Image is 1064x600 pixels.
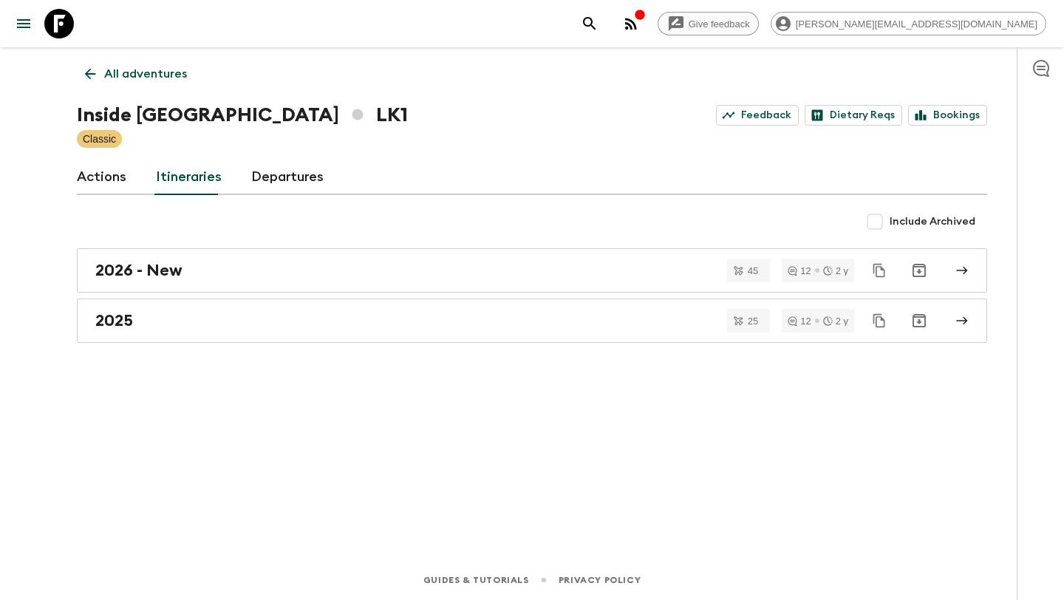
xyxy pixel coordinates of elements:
[823,266,848,276] div: 2 y
[788,266,811,276] div: 12
[805,105,902,126] a: Dietary Reqs
[9,9,38,38] button: menu
[77,299,987,343] a: 2025
[716,105,799,126] a: Feedback
[866,257,893,284] button: Duplicate
[890,214,975,229] span: Include Archived
[83,132,116,146] p: Classic
[77,59,195,89] a: All adventures
[739,266,767,276] span: 45
[788,18,1046,30] span: [PERSON_NAME][EMAIL_ADDRESS][DOMAIN_NAME]
[575,9,604,38] button: search adventures
[77,248,987,293] a: 2026 - New
[739,316,767,326] span: 25
[156,160,222,195] a: Itineraries
[104,65,187,83] p: All adventures
[866,307,893,334] button: Duplicate
[77,100,408,130] h1: Inside [GEOGRAPHIC_DATA] LK1
[788,316,811,326] div: 12
[77,160,126,195] a: Actions
[823,316,848,326] div: 2 y
[559,572,641,588] a: Privacy Policy
[251,160,324,195] a: Departures
[904,256,934,285] button: Archive
[681,18,758,30] span: Give feedback
[908,105,987,126] a: Bookings
[771,12,1046,35] div: [PERSON_NAME][EMAIL_ADDRESS][DOMAIN_NAME]
[423,572,529,588] a: Guides & Tutorials
[95,261,183,280] h2: 2026 - New
[658,12,759,35] a: Give feedback
[95,311,133,330] h2: 2025
[904,306,934,335] button: Archive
